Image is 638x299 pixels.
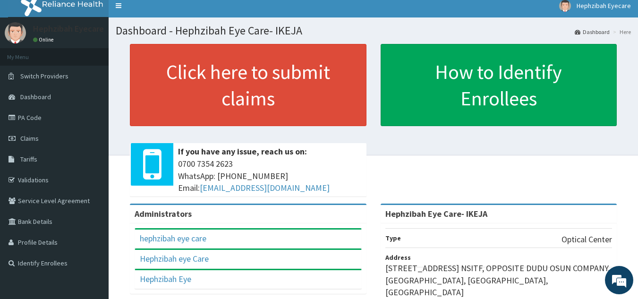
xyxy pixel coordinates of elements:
span: Switch Providers [20,72,68,80]
p: Hephzibah Eyecare [33,25,104,33]
strong: Hephzibah Eye Care- IKEJA [385,208,487,219]
div: Minimize live chat window [155,5,178,27]
b: If you have any issue, reach us on: [178,146,307,157]
b: Type [385,234,401,242]
a: Dashboard [575,28,610,36]
p: [STREET_ADDRESS] NSITF, OPPOSITE DUDU OSUN COMPANY, [GEOGRAPHIC_DATA], [GEOGRAPHIC_DATA], [GEOGRA... [385,262,612,299]
a: hephzibah eye care [140,233,206,244]
span: 0700 7354 2623 WhatsApp: [PHONE_NUMBER] Email: [178,158,362,194]
div: Chat with us now [49,53,159,65]
img: User Image [5,22,26,43]
a: How to Identify Enrollees [381,44,617,126]
span: Claims [20,134,39,143]
span: We're online! [55,89,130,185]
textarea: Type your message and hit 'Enter' [5,199,180,232]
h1: Dashboard - Hephzibah Eye Care- IKEJA [116,25,631,37]
a: Hephzibah Eye [140,273,191,284]
a: Hephzibah eye Care [140,253,209,264]
a: Click here to submit claims [130,44,366,126]
b: Address [385,253,411,262]
p: Optical Center [561,233,612,246]
a: [EMAIL_ADDRESS][DOMAIN_NAME] [200,182,330,193]
a: Online [33,36,56,43]
img: d_794563401_company_1708531726252_794563401 [17,47,38,71]
span: Tariffs [20,155,37,163]
span: Dashboard [20,93,51,101]
li: Here [611,28,631,36]
span: Hephzibah Eyecare [577,1,631,10]
b: Administrators [135,208,192,219]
